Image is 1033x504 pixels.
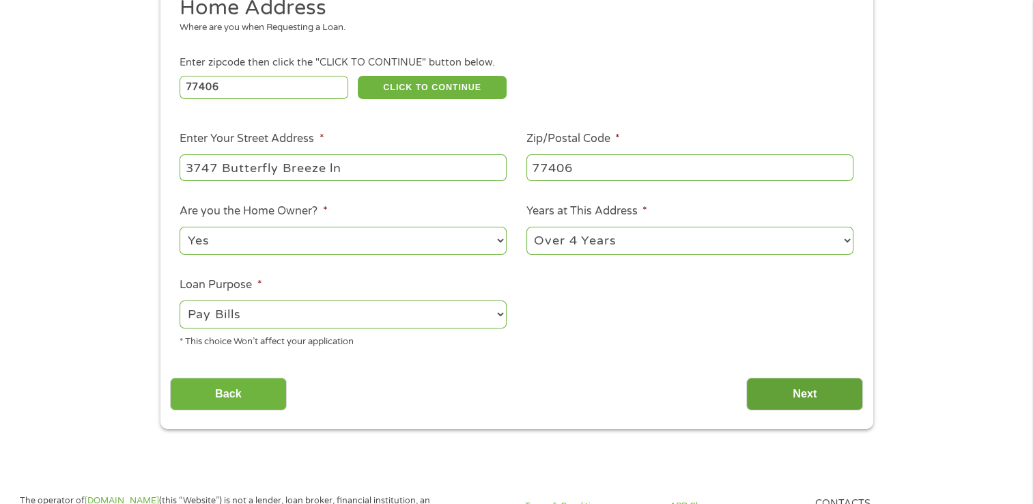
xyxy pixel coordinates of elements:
[180,204,327,219] label: Are you the Home Owner?
[180,55,853,70] div: Enter zipcode then click the "CLICK TO CONTINUE" button below.
[180,21,843,35] div: Where are you when Requesting a Loan.
[180,278,261,292] label: Loan Purpose
[358,76,507,99] button: CLICK TO CONTINUE
[180,331,507,349] div: * This choice Won’t affect your application
[180,132,324,146] label: Enter Your Street Address
[746,378,863,411] input: Next
[526,132,620,146] label: Zip/Postal Code
[170,378,287,411] input: Back
[180,76,348,99] input: Enter Zipcode (e.g 01510)
[526,204,647,219] label: Years at This Address
[180,154,507,180] input: 1 Main Street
